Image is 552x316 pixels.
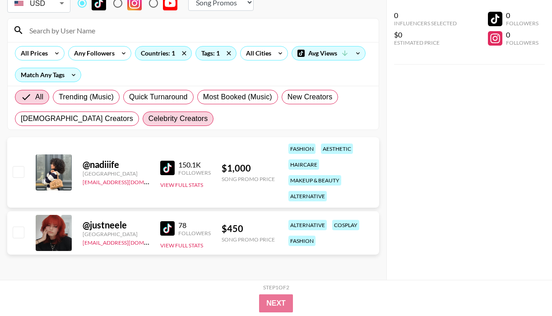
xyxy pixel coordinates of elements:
span: [DEMOGRAPHIC_DATA] Creators [21,113,133,124]
div: fashion [288,144,315,154]
div: Match Any Tags [15,68,81,82]
img: TikTok [160,161,175,175]
a: [EMAIL_ADDRESS][DOMAIN_NAME] [83,177,173,186]
div: [GEOGRAPHIC_DATA] [83,231,149,237]
div: fashion [288,236,315,246]
div: Song Promo Price [222,176,275,182]
div: alternative [288,220,327,230]
div: $0 [394,30,457,39]
div: aesthetic [321,144,353,154]
div: @ justneele [83,219,149,231]
span: New Creators [288,92,333,102]
div: Followers [178,230,211,237]
div: 150.1K [178,160,211,169]
div: 78 [178,221,211,230]
div: Any Followers [69,46,116,60]
div: Followers [506,39,538,46]
div: Countries: 1 [135,46,191,60]
input: Search by User Name [24,23,373,37]
div: All Prices [15,46,50,60]
div: Tags: 1 [196,46,236,60]
div: Followers [178,169,211,176]
div: $ 1,000 [222,163,275,174]
div: All Cities [241,46,273,60]
button: View Full Stats [160,242,203,249]
div: cosplay [332,220,359,230]
div: Step 1 of 2 [263,284,289,291]
div: makeup & beauty [288,175,341,186]
span: All [35,92,43,102]
div: alternative [288,191,327,201]
span: Trending (Music) [59,92,114,102]
div: 0 [506,30,538,39]
div: Followers [506,20,538,27]
div: $ 450 [222,223,275,234]
div: [GEOGRAPHIC_DATA] [83,170,149,177]
iframe: Drift Widget Chat Controller [507,271,541,305]
div: Estimated Price [394,39,457,46]
span: Celebrity Creators [148,113,208,124]
div: 0 [506,11,538,20]
button: View Full Stats [160,181,203,188]
button: Next [259,294,293,312]
span: Quick Turnaround [129,92,188,102]
a: [EMAIL_ADDRESS][DOMAIN_NAME] [83,237,173,246]
div: Avg Views [292,46,365,60]
span: Most Booked (Music) [203,92,272,102]
div: Song Promo Price [222,236,275,243]
img: TikTok [160,221,175,236]
div: 0 [394,11,457,20]
div: haircare [288,159,319,170]
div: Influencers Selected [394,20,457,27]
div: @ nadiiife [83,159,149,170]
